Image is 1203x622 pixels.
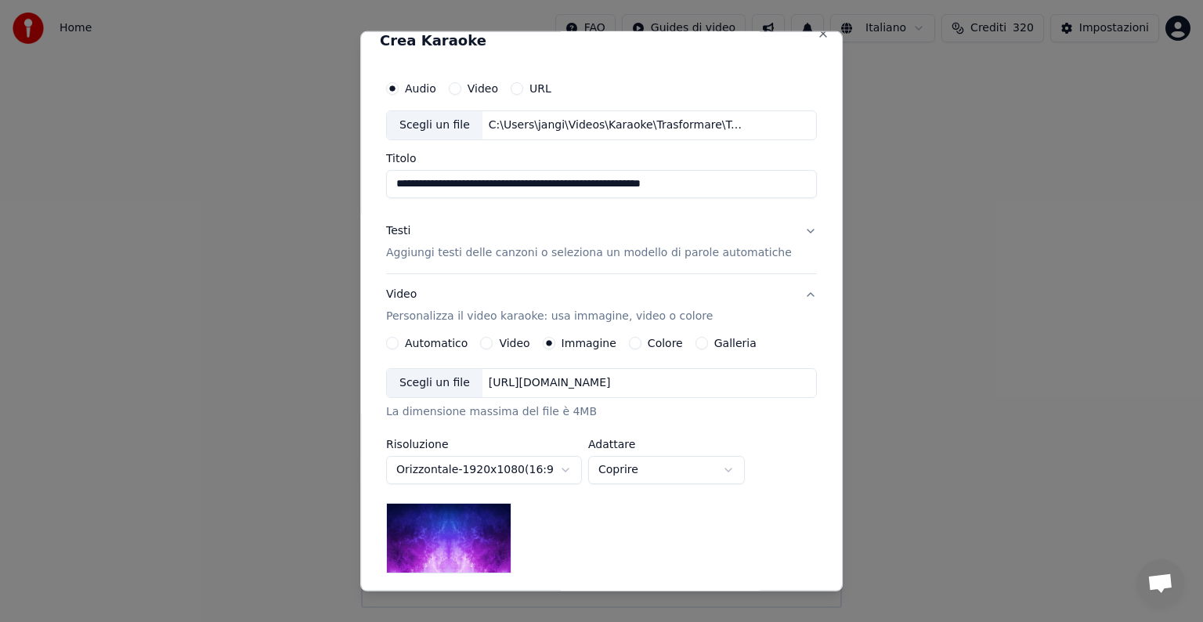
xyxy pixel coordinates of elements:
[499,338,529,349] label: Video
[588,439,745,450] label: Adattare
[482,375,617,391] div: [URL][DOMAIN_NAME]
[386,309,713,324] p: Personalizza il video karaoke: usa immagine, video o colore
[386,223,410,239] div: Testi
[648,338,683,349] label: Colore
[482,118,749,133] div: C:\Users\jangi\Videos\Karaoke\Trasformare\Tracce\Conversazione con una triste signora blu - Vecch...
[386,245,792,261] p: Aggiungi testi delle canzoni o seleziona un modello di parole automatiche
[386,274,817,337] button: VideoPersonalizza il video karaoke: usa immagine, video o colore
[405,338,468,349] label: Automatico
[386,439,582,450] label: Risoluzione
[562,338,616,349] label: Immagine
[387,111,482,139] div: Scegli un file
[405,83,436,94] label: Audio
[386,153,817,164] label: Titolo
[386,404,817,420] div: La dimensione massima del file è 4MB
[714,338,757,349] label: Galleria
[380,34,823,48] h2: Crea Karaoke
[529,83,551,94] label: URL
[386,287,713,324] div: Video
[386,211,817,273] button: TestiAggiungi testi delle canzoni o seleziona un modello di parole automatiche
[468,83,498,94] label: Video
[387,369,482,397] div: Scegli un file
